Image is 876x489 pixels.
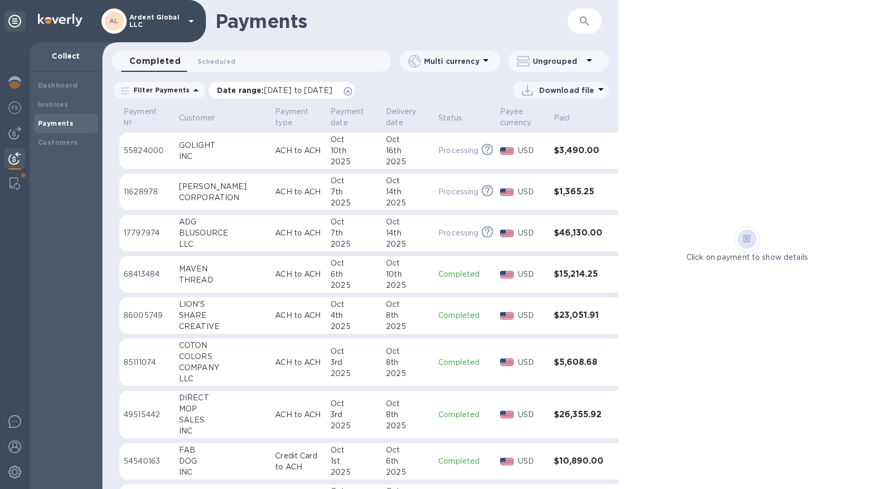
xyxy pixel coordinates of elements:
div: 2025 [386,467,430,478]
div: Oct [331,217,378,228]
p: Payment date [331,106,364,128]
p: 54540163 [124,456,171,467]
p: Date range : [217,85,337,96]
div: 6th [331,269,378,280]
span: Payment № [124,106,171,128]
div: 1st [331,456,378,467]
div: BLUSOURCE [179,228,267,239]
div: LLC [179,239,267,250]
div: MAVEN [179,264,267,275]
img: USD [500,230,514,237]
div: THREAD [179,275,267,286]
p: Collect [38,51,94,61]
span: Payee currency [500,106,545,128]
div: 2025 [331,321,378,332]
h3: $5,608.68 [554,358,604,368]
p: Multi currency [424,56,479,67]
div: 2025 [331,198,378,209]
div: 2025 [386,156,430,167]
p: Payment № [124,106,157,128]
div: 8th [386,409,430,420]
div: 2025 [386,321,430,332]
h3: $26,355.92 [554,410,604,420]
div: Oct [386,258,430,269]
div: Oct [386,346,430,357]
div: 16th [386,145,430,156]
p: Processing [438,145,478,156]
b: Customers [38,138,78,146]
div: CORPORATION [179,192,267,203]
div: 2025 [386,420,430,431]
div: 2025 [331,420,378,431]
img: USD [500,458,514,465]
h1: Payments [215,10,568,32]
span: [DATE] to [DATE] [264,86,332,95]
p: USD [518,310,545,321]
p: ACH to ACH [275,409,322,420]
div: MOP [179,403,267,415]
div: 8th [386,310,430,321]
div: GOLIGHT [179,140,267,151]
span: Scheduled [197,56,236,67]
div: COLORS [179,351,267,362]
div: 2025 [386,198,430,209]
p: Processing [438,186,478,198]
p: Ardent Global LLC [129,14,182,29]
p: USD [518,357,545,368]
p: 86005749 [124,310,171,321]
div: 10th [386,269,430,280]
p: 68413484 [124,269,171,280]
div: Oct [386,217,430,228]
span: Completed [129,54,181,69]
span: Status [438,112,476,124]
p: USD [518,145,545,156]
div: 3rd [331,357,378,368]
div: SHARE [179,310,267,321]
p: ACH to ACH [275,228,322,239]
div: DOG [179,456,267,467]
div: 2025 [386,239,430,250]
div: CREATIVE [179,321,267,332]
p: Paid [554,112,570,124]
div: 8th [386,357,430,368]
img: USD [500,271,514,278]
p: Payee currency [500,106,532,128]
div: 4th [331,310,378,321]
p: USD [518,456,545,467]
p: USD [518,409,545,420]
b: Payments [38,119,73,127]
div: INC [179,151,267,162]
div: 6th [386,456,430,467]
b: AL [109,17,119,25]
div: 7th [331,228,378,239]
div: Oct [331,299,378,310]
div: Oct [331,398,378,409]
div: FAB [179,445,267,456]
div: 10th [331,145,378,156]
div: ADG [179,217,267,228]
p: Click on payment to show details [686,252,808,263]
p: 85111074 [124,357,171,368]
h3: $3,490.00 [554,146,604,156]
p: Completed [438,357,491,368]
p: Delivery date [386,106,416,128]
div: Oct [386,299,430,310]
div: INC [179,467,267,478]
div: LLC [179,373,267,384]
div: 2025 [331,368,378,379]
p: USD [518,186,545,198]
p: Completed [438,409,491,420]
p: Customer [179,112,215,124]
div: 2025 [386,280,430,291]
h3: $15,214.25 [554,269,604,279]
b: Dashboard [38,81,78,89]
p: 17797974 [124,228,171,239]
p: USD [518,228,545,239]
img: USD [500,312,514,319]
p: ACH to ACH [275,186,322,198]
div: Unpin categories [4,11,25,32]
p: Filter Payments [129,86,190,95]
h3: $10,890.00 [554,456,604,466]
div: INC [179,426,267,437]
p: 55824000 [124,145,171,156]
